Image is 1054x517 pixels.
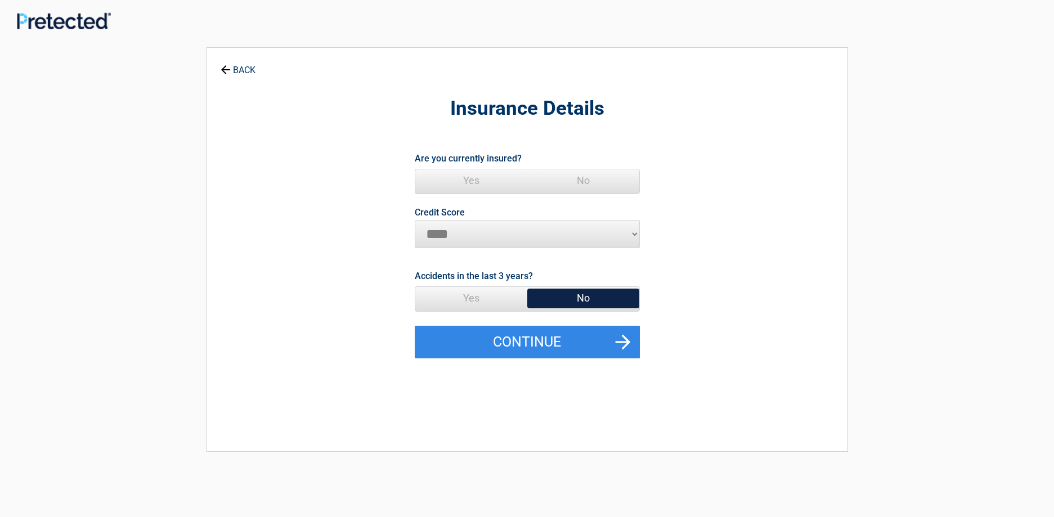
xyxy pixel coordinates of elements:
[527,169,639,192] span: No
[269,96,786,122] h2: Insurance Details
[218,55,258,75] a: BACK
[415,287,527,309] span: Yes
[415,208,465,217] label: Credit Score
[415,268,533,284] label: Accidents in the last 3 years?
[527,287,639,309] span: No
[415,326,640,358] button: Continue
[415,151,522,166] label: Are you currently insured?
[17,12,111,29] img: Main Logo
[415,169,527,192] span: Yes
